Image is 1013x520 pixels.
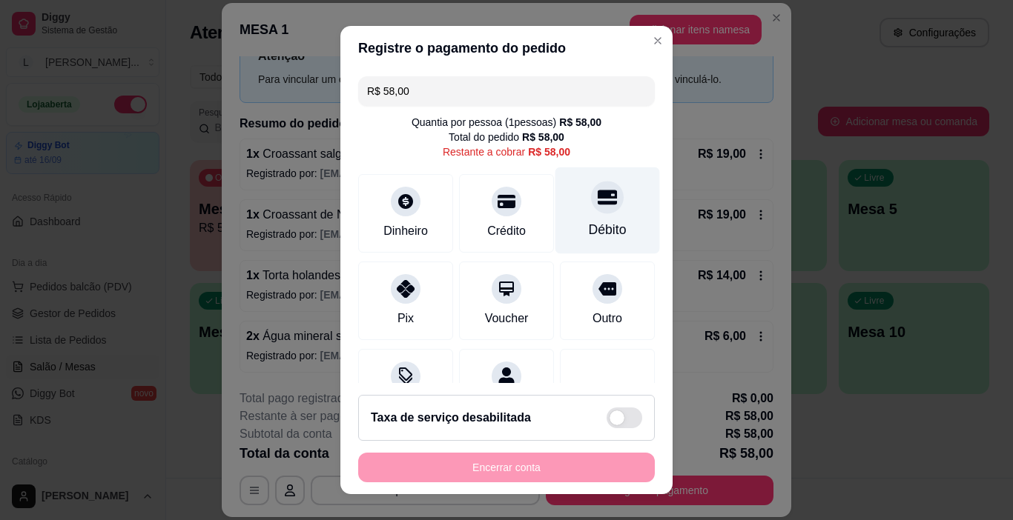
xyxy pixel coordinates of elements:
div: R$ 58,00 [522,130,564,144]
div: Voucher [485,310,529,327]
button: Close [646,29,670,53]
div: R$ 58,00 [559,115,601,130]
div: Outro [593,310,622,327]
h2: Taxa de serviço desabilitada [371,409,531,427]
div: R$ 58,00 [528,144,570,159]
div: Restante a cobrar [443,144,570,159]
div: Débito [589,220,627,239]
div: Quantia por pessoa ( 1 pessoas) [412,115,601,130]
input: Ex.: hambúrguer de cordeiro [367,76,646,106]
div: Total do pedido [449,130,564,144]
div: Pix [397,310,414,327]
header: Registre o pagamento do pedido [340,26,673,70]
div: Dinheiro [383,222,428,240]
div: Crédito [487,222,526,240]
